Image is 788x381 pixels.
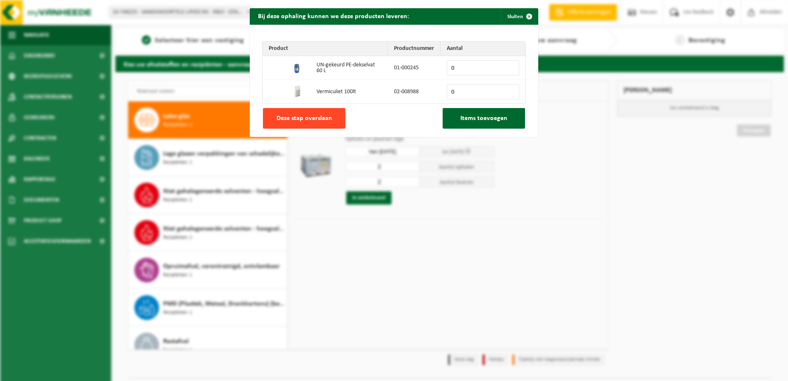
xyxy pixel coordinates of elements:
td: Vermiculiet 100lt [310,80,388,103]
td: 02-008988 [388,80,441,103]
button: Items toevoegen [443,108,525,129]
td: UN-gekeurd PE-dekselvat 60 L [310,56,388,80]
td: 01-000245 [388,56,441,80]
th: Productnummer [388,42,441,56]
img: 01-000245 [291,61,304,74]
span: Items toevoegen [460,115,507,122]
img: 02-008988 [291,85,304,98]
th: Aantal [441,42,525,56]
button: Sluiten [501,8,537,25]
span: Deze stap overslaan [277,115,332,122]
th: Product [263,42,388,56]
h2: Bij deze ophaling kunnen we deze producten leveren: [250,8,417,24]
button: Deze stap overslaan [263,108,345,129]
